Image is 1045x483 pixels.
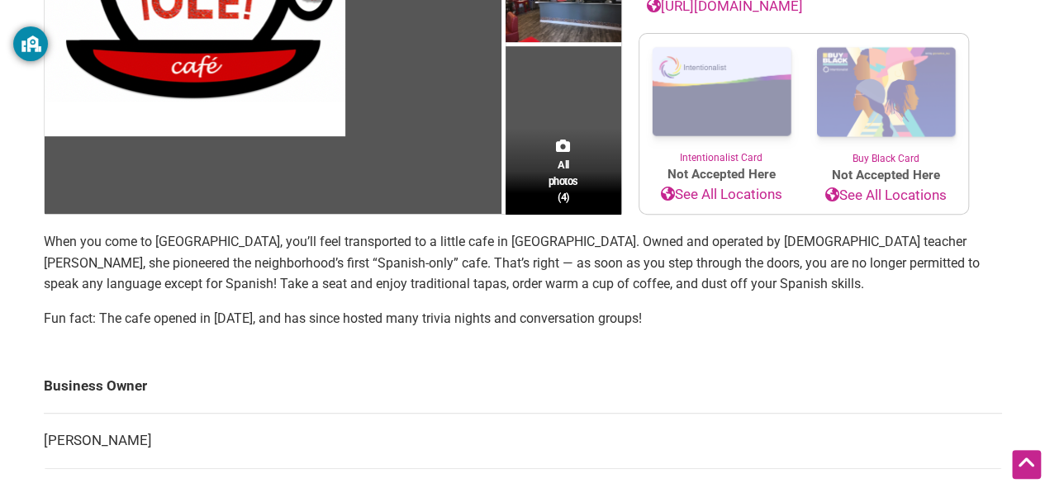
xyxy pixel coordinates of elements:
img: Intentionalist Card [639,34,804,150]
button: GoGuardian Privacy Information [13,26,48,61]
a: Intentionalist Card [639,34,804,165]
span: Not Accepted Here [804,166,968,185]
a: See All Locations [804,185,968,206]
p: When you come to [GEOGRAPHIC_DATA], you’ll feel transported to a little cafe in [GEOGRAPHIC_DATA]... [44,231,1002,295]
p: Fun fact: The cafe opened in [DATE], and has since hosted many trivia nights and conversation gro... [44,308,1002,329]
span: Not Accepted Here [639,165,804,184]
span: All photos (4) [549,157,578,204]
td: [PERSON_NAME] [44,414,1002,469]
a: Buy Black Card [804,34,968,166]
td: Business Owner [44,359,1002,414]
div: Scroll Back to Top [1012,450,1041,479]
img: Buy Black Card [804,34,968,151]
a: See All Locations [639,184,804,206]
